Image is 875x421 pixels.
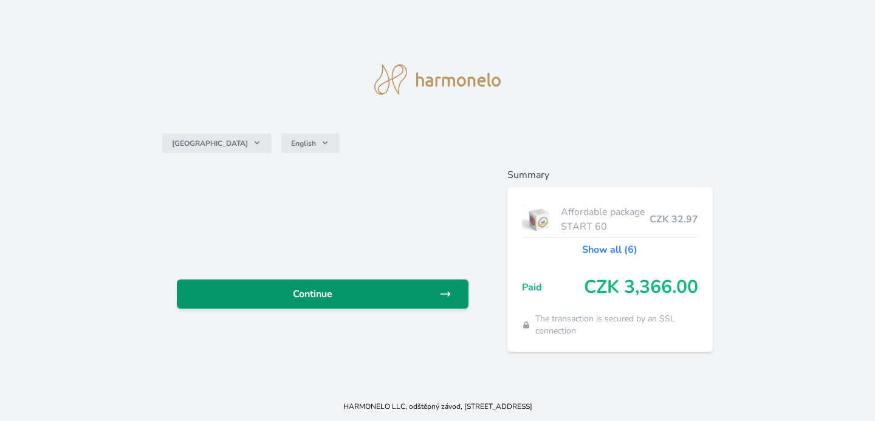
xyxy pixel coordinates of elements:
button: English [281,134,340,153]
span: CZK 3,366.00 [584,276,698,298]
a: Continue [177,279,468,309]
span: Affordable package START 60 [561,205,650,234]
a: Show all (6) [582,242,637,257]
span: Continue [187,287,439,301]
h6: Summary [507,168,713,182]
span: English [291,139,316,148]
span: CZK 32.97 [650,212,698,227]
img: logo.svg [374,64,501,95]
button: [GEOGRAPHIC_DATA] [162,134,272,153]
span: [GEOGRAPHIC_DATA] [172,139,248,148]
img: start.jpg [522,204,557,234]
span: Paid [522,280,585,295]
span: The transaction is secured by an SSL connection [535,313,698,337]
